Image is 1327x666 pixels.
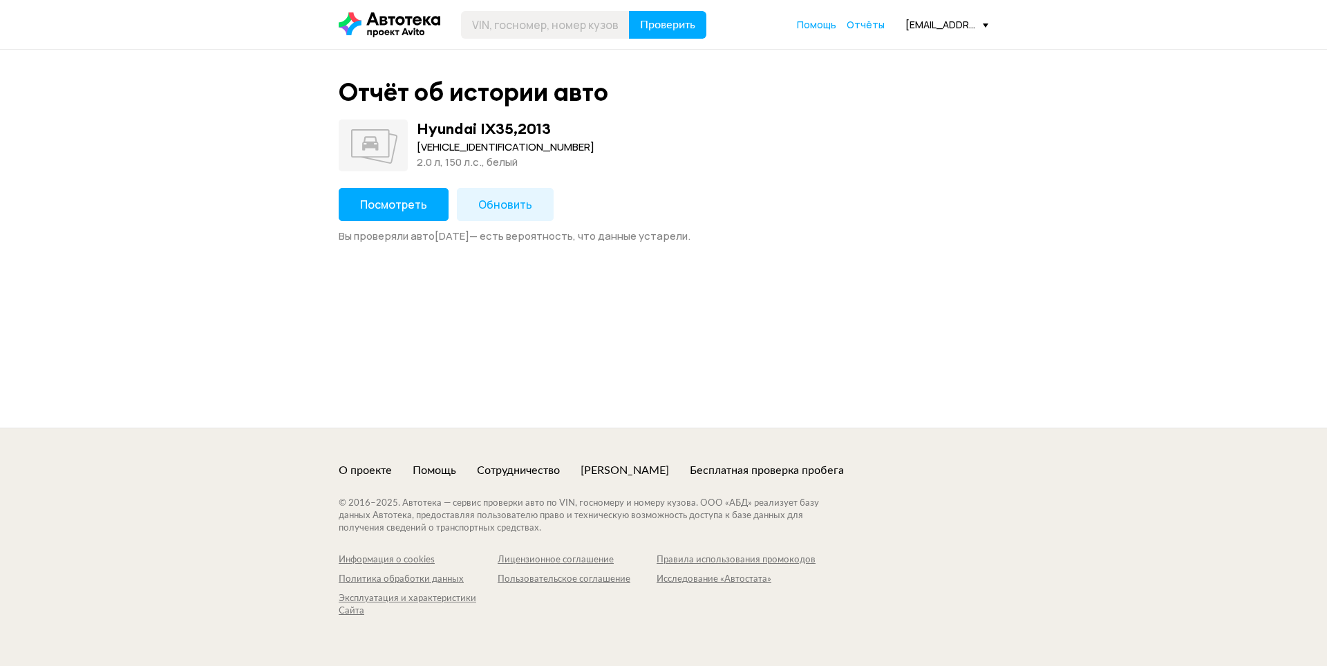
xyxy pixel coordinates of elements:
span: Обновить [478,197,532,212]
button: Проверить [629,11,706,39]
div: [VEHICLE_IDENTIFICATION_NUMBER] [417,140,594,155]
a: О проекте [339,463,392,478]
a: Пользовательское соглашение [498,573,657,586]
div: 2.0 л, 150 л.c., белый [417,155,594,170]
button: Посмотреть [339,188,449,221]
span: Посмотреть [360,197,427,212]
div: © 2016– 2025 . Автотека — сервис проверки авто по VIN, госномеру и номеру кузова. ООО «АБД» реали... [339,497,847,535]
div: Hyundai IX35 , 2013 [417,120,551,137]
div: Вы проверяли авто [DATE] — есть вероятность, что данные устарели. [339,229,988,243]
input: VIN, госномер, номер кузова [461,11,630,39]
span: Проверить [640,19,695,30]
a: Информация о cookies [339,554,498,567]
div: [EMAIL_ADDRESS][DOMAIN_NAME] [905,18,988,31]
a: Отчёты [847,18,885,32]
a: Помощь [797,18,836,32]
button: Обновить [457,188,554,221]
a: Эксплуатация и характеристики Сайта [339,593,498,618]
a: Правила использования промокодов [657,554,816,567]
a: Бесплатная проверка пробега [690,463,844,478]
a: Помощь [413,463,456,478]
a: Исследование «Автостата» [657,573,816,586]
a: Сотрудничество [477,463,560,478]
div: Отчёт об истории авто [339,77,608,107]
a: Политика обработки данных [339,573,498,586]
a: Лицензионное соглашение [498,554,657,567]
a: [PERSON_NAME] [581,463,669,478]
span: Отчёты [847,18,885,31]
span: Помощь [797,18,836,31]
